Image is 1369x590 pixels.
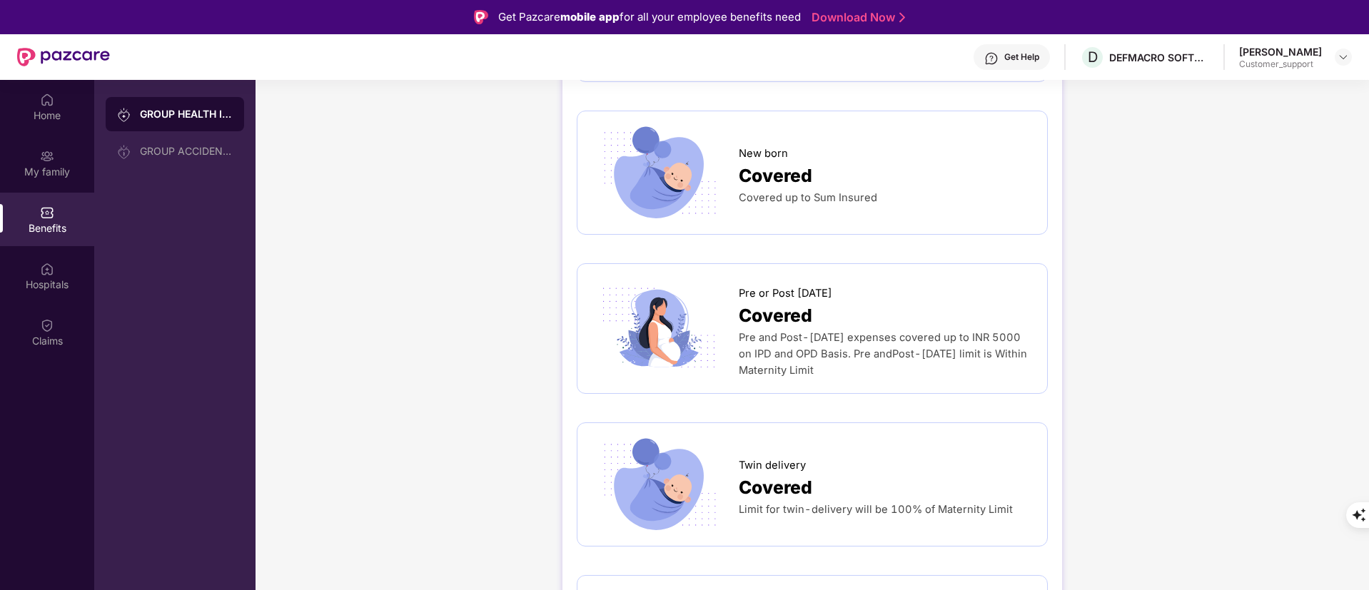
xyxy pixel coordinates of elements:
strong: mobile app [560,10,620,24]
div: Customer_support [1239,59,1322,70]
img: Logo [474,10,488,24]
img: svg+xml;base64,PHN2ZyBpZD0iSGVscC0zMngzMiIgeG1sbnM9Imh0dHA6Ly93d3cudzMub3JnLzIwMDAvc3ZnIiB3aWR0aD... [984,51,999,66]
div: Get Help [1004,51,1039,63]
span: D [1088,49,1098,66]
img: New Pazcare Logo [17,48,110,66]
img: Stroke [899,10,905,25]
div: DEFMACRO SOFTWARE PRIVATE LIMITED [1109,51,1209,64]
div: Get Pazcare for all your employee benefits need [498,9,801,26]
a: Download Now [812,10,901,25]
div: [PERSON_NAME] [1239,45,1322,59]
img: svg+xml;base64,PHN2ZyBpZD0iRHJvcGRvd24tMzJ4MzIiIHhtbG5zPSJodHRwOi8vd3d3LnczLm9yZy8yMDAwL3N2ZyIgd2... [1338,51,1349,63]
